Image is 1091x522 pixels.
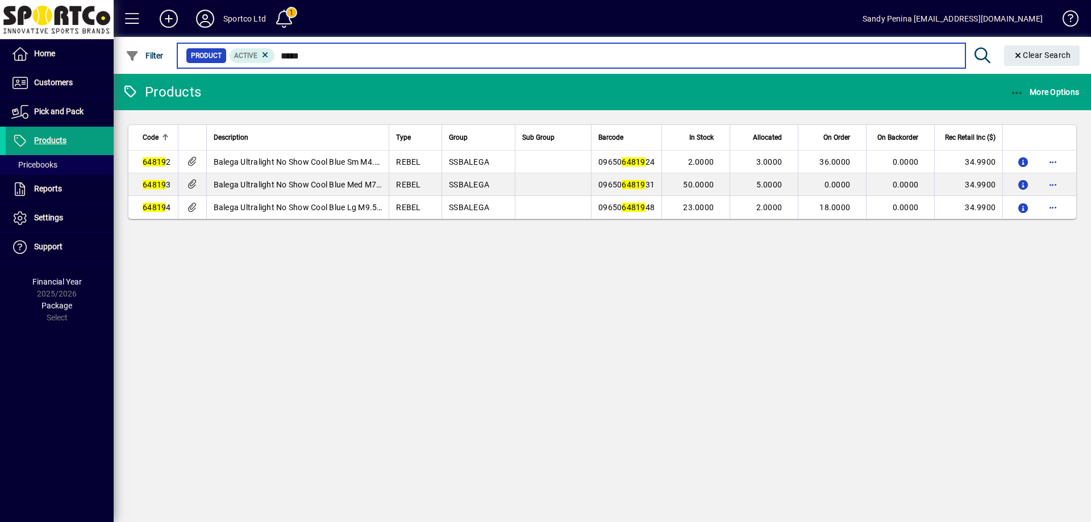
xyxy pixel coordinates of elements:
[396,131,411,144] span: Type
[187,9,223,29] button: Profile
[893,180,919,189] span: 0.0000
[214,157,414,166] span: Balega Ultralight No Show Cool Blue Sm M4.5-6.5 W6-8
[143,203,166,212] em: 64819
[805,131,860,144] div: On Order
[522,131,584,144] div: Sub Group
[622,180,645,189] em: 64819
[122,83,201,101] div: Products
[688,157,714,166] span: 2.0000
[396,157,420,166] span: REBEL
[34,184,62,193] span: Reports
[756,203,782,212] span: 2.0000
[893,203,919,212] span: 0.0000
[893,157,919,166] span: 0.0000
[6,233,114,261] a: Support
[449,180,489,189] span: SSBALEGA
[934,196,1002,219] td: 34.9900
[191,50,222,61] span: Product
[214,203,426,212] span: Balega Ultralight No Show Cool Blue Lg M9.5-11.5 W11-13
[126,51,164,60] span: Filter
[622,157,645,166] em: 64819
[756,180,782,189] span: 5.0000
[825,180,851,189] span: 0.0000
[143,131,171,144] div: Code
[234,52,257,60] span: Active
[396,203,420,212] span: REBEL
[819,157,850,166] span: 36.0000
[449,203,489,212] span: SSBALEGA
[449,131,508,144] div: Group
[143,131,159,144] span: Code
[1010,87,1080,97] span: More Options
[143,180,171,189] span: 3
[34,136,66,145] span: Products
[143,157,171,166] span: 2
[873,131,928,144] div: On Backorder
[34,242,63,251] span: Support
[34,49,55,58] span: Home
[753,131,782,144] span: Allocated
[34,107,84,116] span: Pick and Pack
[1004,45,1080,66] button: Clear
[819,203,850,212] span: 18.0000
[6,204,114,232] a: Settings
[934,173,1002,196] td: 34.9900
[1054,2,1077,39] a: Knowledge Base
[143,180,166,189] em: 64819
[1044,153,1062,171] button: More options
[598,157,655,166] span: 09650 24
[214,180,423,189] span: Balega Ultralight No Show Cool Blue Med M7-9 W8.5-10.5
[214,131,248,144] span: Description
[396,180,420,189] span: REBEL
[32,277,82,286] span: Financial Year
[522,131,555,144] span: Sub Group
[863,10,1043,28] div: Sandy Penina [EMAIL_ADDRESS][DOMAIN_NAME]
[6,69,114,97] a: Customers
[6,40,114,68] a: Home
[945,131,996,144] span: Rec Retail Inc ($)
[683,203,714,212] span: 23.0000
[143,157,166,166] em: 64819
[449,131,468,144] span: Group
[34,213,63,222] span: Settings
[230,48,275,63] mat-chip: Activation Status: Active
[449,157,489,166] span: SSBALEGA
[1007,82,1082,102] button: More Options
[934,151,1002,173] td: 34.9900
[683,180,714,189] span: 50.0000
[1013,51,1071,60] span: Clear Search
[6,98,114,126] a: Pick and Pack
[151,9,187,29] button: Add
[34,78,73,87] span: Customers
[123,45,166,66] button: Filter
[823,131,850,144] span: On Order
[41,301,72,310] span: Package
[598,131,623,144] span: Barcode
[877,131,918,144] span: On Backorder
[598,203,655,212] span: 09650 48
[737,131,792,144] div: Allocated
[598,131,655,144] div: Barcode
[669,131,724,144] div: In Stock
[598,180,655,189] span: 09650 31
[622,203,645,212] em: 64819
[689,131,714,144] span: In Stock
[11,160,57,169] span: Pricebooks
[143,203,171,212] span: 4
[214,131,382,144] div: Description
[1044,176,1062,194] button: More options
[6,175,114,203] a: Reports
[6,155,114,174] a: Pricebooks
[223,10,266,28] div: Sportco Ltd
[756,157,782,166] span: 3.0000
[1044,198,1062,216] button: More options
[396,131,435,144] div: Type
